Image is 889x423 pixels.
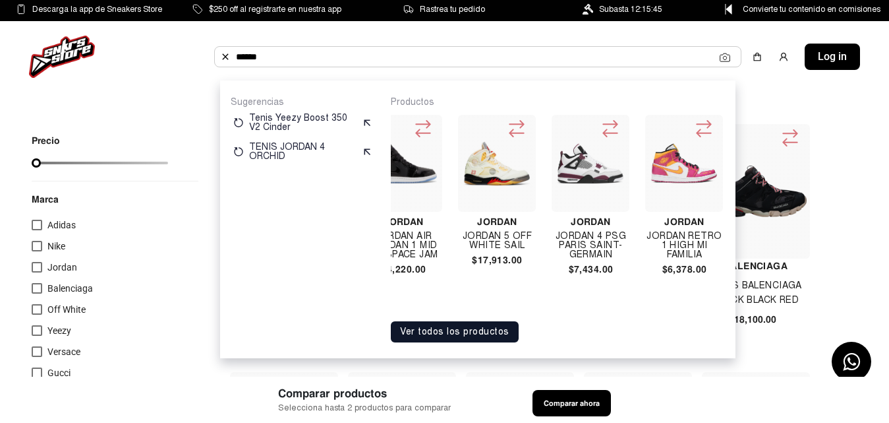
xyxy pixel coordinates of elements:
[362,117,372,128] img: suggest.svg
[47,262,77,273] span: Jordan
[32,2,162,16] span: Descarga la app de Sneakers Store
[233,146,244,157] img: restart.svg
[391,321,519,342] button: Ver todos los productos
[729,313,776,327] span: $18,100.00
[458,255,536,265] h4: $17,913.00
[32,192,198,207] p: Marca
[47,304,86,315] span: Off White
[552,232,629,259] h4: Jordan 4 Psg Paris Saint-germain
[209,2,341,16] span: $250 off al registrarte en nuestra app
[364,265,442,274] h4: $4,220.00
[362,146,372,157] img: suggest.svg
[463,130,531,197] img: Jordan 5 Off White Sail
[702,259,809,273] h4: Balenciaga
[552,217,629,226] h4: Jordan
[458,232,536,250] h4: Jordan 5 Off White Sail
[364,232,442,259] h4: Jordan Air Jordan 1 Mid Se Space Jam
[705,166,807,217] img: TENIS BALENCIAGA TRACK BLACK RED
[391,96,725,108] p: Productos
[702,278,809,308] h4: TENIS BALENCIAGA TRACK BLACK RED
[249,143,357,161] p: TENIS JORDAN 4 ORCHID
[47,346,80,357] span: Versace
[278,402,451,414] span: Selecciona hasta 2 productos para comparar
[370,143,437,183] img: Jordan Air Jordan 1 Mid Se Space Jam
[557,130,624,197] img: Jordan 4 Psg Paris Saint-germain
[47,241,65,251] span: Nike
[47,325,71,336] span: Yeezy
[47,368,71,378] span: Gucci
[720,4,737,15] img: Control Point Icon
[645,265,723,274] h4: $6,378.00
[32,136,168,145] p: Precio
[233,117,244,128] img: restart.svg
[220,51,231,62] img: Buscar
[778,51,789,62] img: user
[249,114,357,132] p: Tenis Yeezy Boost 350 V2 Cinder
[29,36,95,78] img: logo
[458,217,536,226] h4: Jordan
[47,220,76,230] span: Adidas
[231,96,375,108] p: Sugerencias
[645,232,723,259] h4: Jordan Retro 1 High Mi Familia
[599,2,662,16] span: Subasta 12:15:45
[420,2,485,16] span: Rastrea tu pedido
[532,390,611,416] button: Comparar ahora
[364,217,442,226] h4: Jordan
[650,143,718,184] img: Jordan Retro 1 High Mi Familia
[645,217,723,226] h4: Jordan
[818,49,847,65] span: Log in
[720,52,730,63] img: Cámara
[752,51,762,62] img: shopping
[278,385,451,402] span: Comparar productos
[743,2,880,16] span: Convierte tu contenido en comisiones
[47,283,93,294] span: Balenciaga
[552,265,629,274] h4: $7,434.00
